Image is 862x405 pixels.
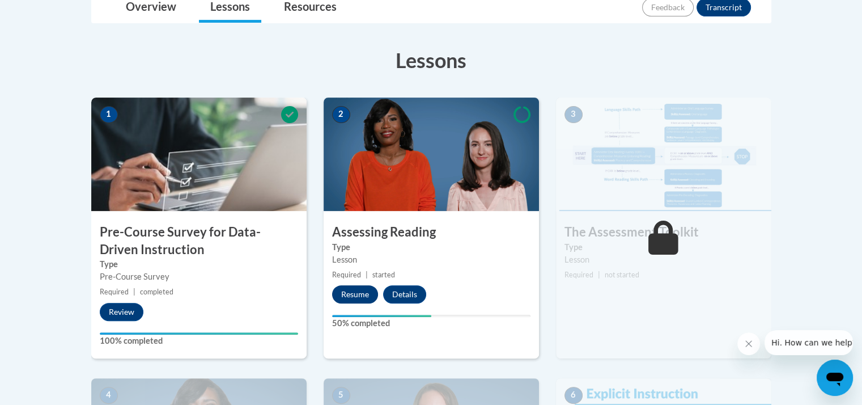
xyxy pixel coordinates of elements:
label: Type [332,241,530,254]
div: Your progress [100,332,298,335]
span: | [366,271,368,279]
span: | [598,271,600,279]
span: Hi. How can we help? [7,8,92,17]
span: 4 [100,387,118,404]
label: 100% completed [100,335,298,347]
button: Review [100,303,143,321]
span: Required [332,271,361,279]
iframe: Button to launch messaging window [817,360,853,396]
label: Type [564,241,763,254]
div: Pre-Course Survey [100,271,298,283]
span: 1 [100,106,118,123]
div: Your progress [332,315,431,317]
span: 2 [332,106,350,123]
div: Lesson [332,254,530,266]
h3: Lessons [91,46,771,74]
h3: Assessing Reading [324,223,539,241]
span: 6 [564,387,583,404]
button: Resume [332,285,378,303]
span: not started [605,271,639,279]
label: 50% completed [332,317,530,330]
iframe: Close message [737,332,760,355]
span: 3 [564,106,583,123]
span: Required [564,271,593,279]
img: Course Image [324,98,539,211]
span: | [133,288,135,296]
span: completed [140,288,173,296]
span: Required [100,288,129,296]
iframe: Message from company [765,330,853,355]
img: Course Image [91,98,307,211]
div: Lesson [564,254,763,266]
img: Course Image [556,98,771,211]
span: started [372,271,395,279]
span: 5 [332,387,350,404]
h3: The Assessment Toolkit [556,223,771,241]
button: Details [383,285,426,303]
h3: Pre-Course Survey for Data-Driven Instruction [91,223,307,259]
label: Type [100,258,298,271]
